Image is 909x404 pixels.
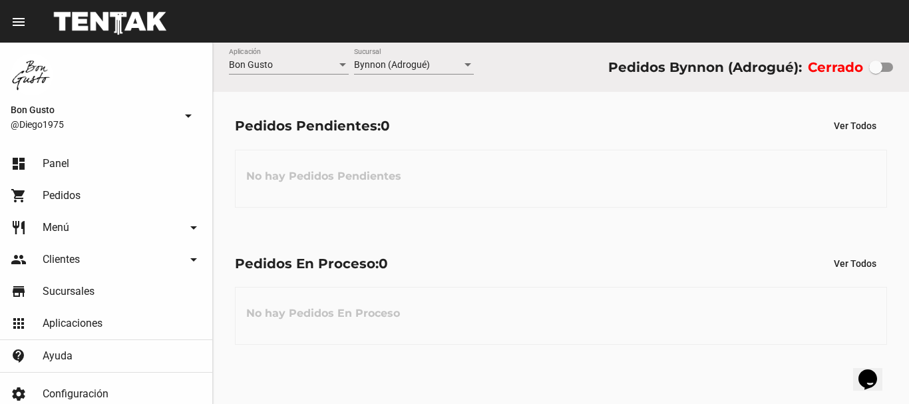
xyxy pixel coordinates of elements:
h3: No hay Pedidos En Proceso [236,294,411,333]
span: Bon Gusto [229,59,273,70]
div: Pedidos Pendientes: [235,115,390,136]
span: Clientes [43,253,80,266]
span: Bynnon (Adrogué) [354,59,430,70]
span: Panel [43,157,69,170]
span: Ver Todos [834,258,876,269]
mat-icon: restaurant [11,220,27,236]
div: Pedidos Bynnon (Adrogué): [608,57,802,78]
span: Menú [43,221,69,234]
mat-icon: settings [11,386,27,402]
mat-icon: contact_support [11,348,27,364]
span: Configuración [43,387,108,401]
span: 0 [379,256,388,272]
iframe: chat widget [853,351,896,391]
label: Cerrado [808,57,863,78]
mat-icon: people [11,252,27,268]
span: Bon Gusto [11,102,175,118]
mat-icon: arrow_drop_down [186,220,202,236]
div: Pedidos En Proceso: [235,253,388,274]
span: Ver Todos [834,120,876,131]
span: Pedidos [43,189,81,202]
mat-icon: menu [11,14,27,30]
span: Sucursales [43,285,94,298]
h3: No hay Pedidos Pendientes [236,156,412,196]
mat-icon: dashboard [11,156,27,172]
mat-icon: arrow_drop_down [180,108,196,124]
span: Aplicaciones [43,317,102,330]
mat-icon: store [11,284,27,300]
mat-icon: arrow_drop_down [186,252,202,268]
span: @Diego1975 [11,118,175,131]
span: 0 [381,118,390,134]
mat-icon: shopping_cart [11,188,27,204]
span: Ayuda [43,349,73,363]
mat-icon: apps [11,315,27,331]
button: Ver Todos [823,114,887,138]
img: 8570adf9-ca52-4367-b116-ae09c64cf26e.jpg [11,53,53,96]
button: Ver Todos [823,252,887,276]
